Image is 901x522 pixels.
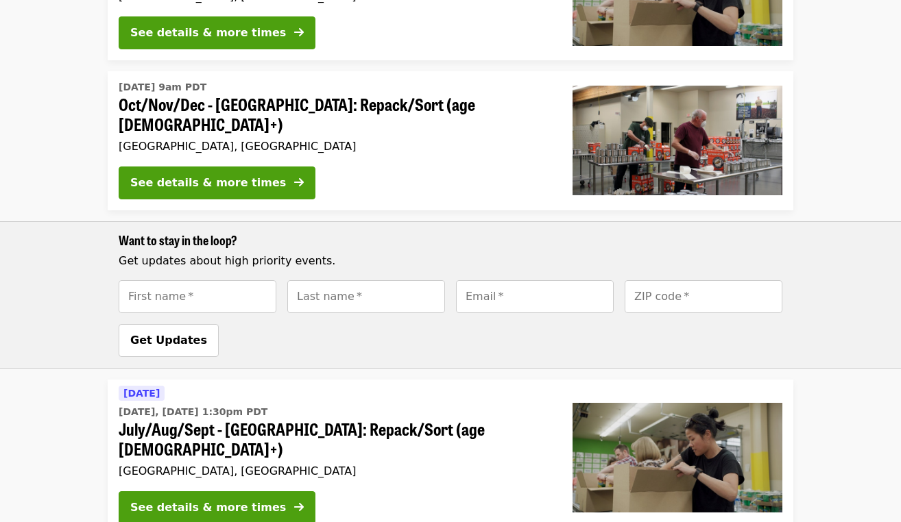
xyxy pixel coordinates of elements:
[119,166,315,199] button: See details & more times
[294,176,304,189] i: arrow-right icon
[119,140,551,153] div: [GEOGRAPHIC_DATA], [GEOGRAPHIC_DATA]
[130,334,207,347] span: Get Updates
[119,280,276,313] input: [object Object]
[287,280,445,313] input: [object Object]
[119,231,237,249] span: Want to stay in the loop?
[573,86,782,195] img: Oct/Nov/Dec - Portland: Repack/Sort (age 16+) organized by Oregon Food Bank
[123,388,160,399] span: [DATE]
[573,403,782,512] img: July/Aug/Sept - Portland: Repack/Sort (age 8+) organized by Oregon Food Bank
[130,175,286,191] div: See details & more times
[119,80,206,95] time: [DATE] 9am PDT
[119,464,551,477] div: [GEOGRAPHIC_DATA], [GEOGRAPHIC_DATA]
[130,499,286,516] div: See details & more times
[294,26,304,39] i: arrow-right icon
[625,280,782,313] input: [object Object]
[119,419,551,459] span: July/Aug/Sept - [GEOGRAPHIC_DATA]: Repack/Sort (age [DEMOGRAPHIC_DATA]+)
[119,16,315,49] button: See details & more times
[294,501,304,514] i: arrow-right icon
[119,254,335,267] span: Get updates about high priority events.
[130,25,286,41] div: See details & more times
[108,71,793,210] a: See details for "Oct/Nov/Dec - Portland: Repack/Sort (age 16+)"
[456,280,614,313] input: [object Object]
[119,95,551,134] span: Oct/Nov/Dec - [GEOGRAPHIC_DATA]: Repack/Sort (age [DEMOGRAPHIC_DATA]+)
[119,324,219,357] button: Get Updates
[119,405,267,419] time: [DATE], [DATE] 1:30pm PDT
